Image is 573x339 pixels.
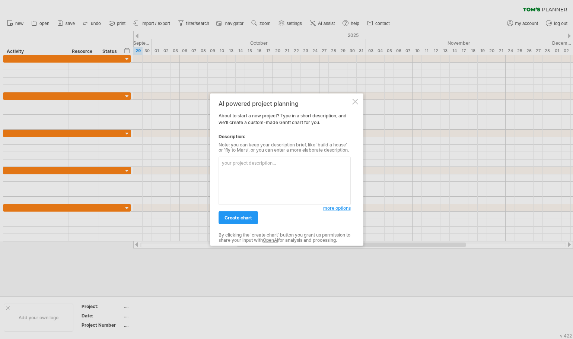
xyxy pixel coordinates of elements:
div: AI powered project planning [219,100,351,107]
div: About to start a new project? Type in a short description, and we'll create a custom-made Gantt c... [219,100,351,239]
div: Description: [219,133,351,140]
a: more options [323,205,351,212]
a: create chart [219,211,258,224]
a: OpenAI [263,237,278,243]
span: create chart [225,215,252,221]
div: Note: you can keep your description brief, like 'build a house' or 'fly to Mars', or you can ente... [219,142,351,153]
div: By clicking the 'create chart' button you grant us permission to share your input with for analys... [219,232,351,243]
